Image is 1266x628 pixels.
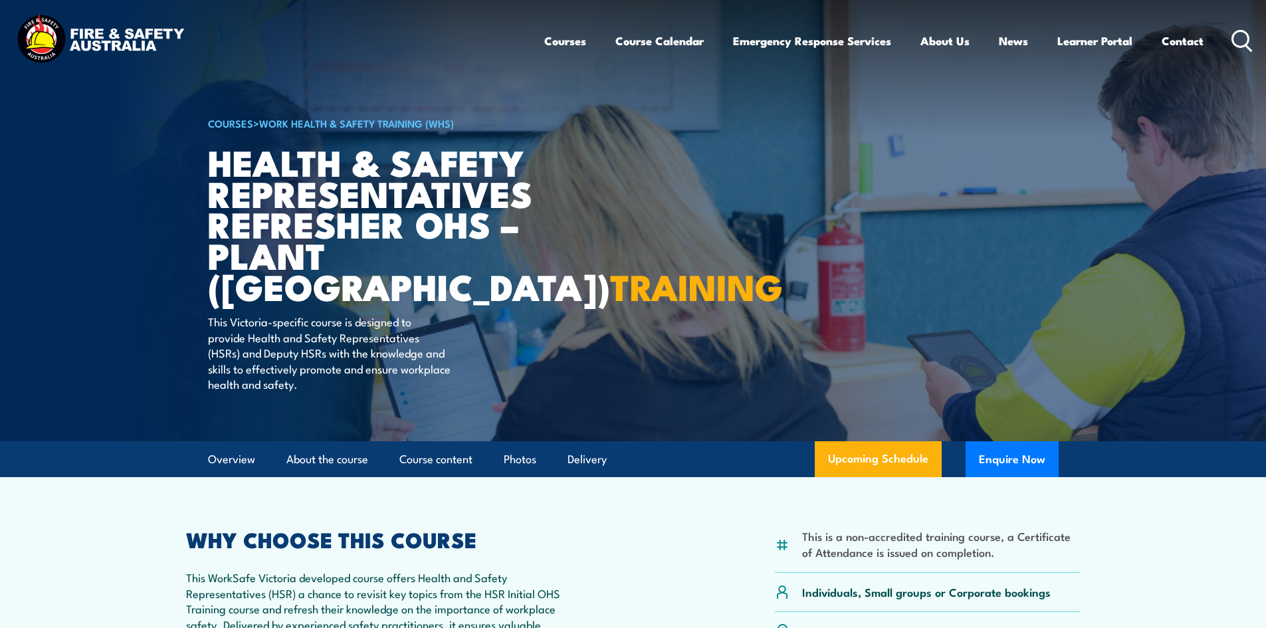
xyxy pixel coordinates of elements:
p: Individuals, Small groups or Corporate bookings [802,584,1051,599]
li: This is a non-accredited training course, a Certificate of Attendance is issued on completion. [802,528,1081,560]
a: Course content [399,442,473,477]
h1: Health & Safety Representatives Refresher OHS – Plant ([GEOGRAPHIC_DATA]) [208,146,536,302]
a: Overview [208,442,255,477]
a: Photos [504,442,536,477]
p: This Victoria-specific course is designed to provide Health and Safety Representatives (HSRs) and... [208,314,451,391]
strong: TRAINING [610,258,783,313]
a: Emergency Response Services [733,23,891,58]
a: Upcoming Schedule [815,441,942,477]
h6: > [208,115,536,131]
a: Contact [1162,23,1204,58]
button: Enquire Now [966,441,1059,477]
a: News [999,23,1028,58]
a: COURSES [208,116,253,130]
a: Work Health & Safety Training (WHS) [259,116,454,130]
a: Learner Portal [1057,23,1132,58]
a: Course Calendar [615,23,704,58]
a: Delivery [568,442,607,477]
a: About the course [286,442,368,477]
a: About Us [920,23,970,58]
h2: WHY CHOOSE THIS COURSE [186,530,574,548]
a: Courses [544,23,586,58]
